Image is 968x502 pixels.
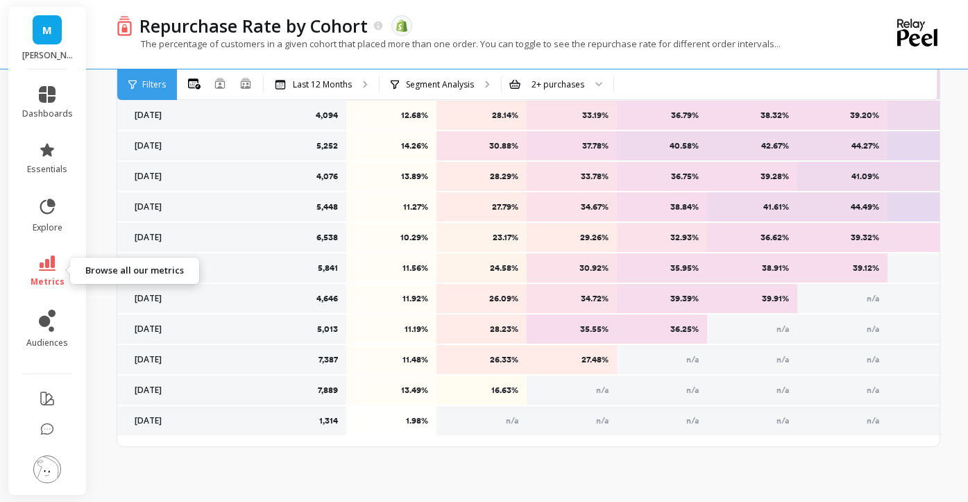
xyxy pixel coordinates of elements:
p: 1,314 [319,415,338,426]
p: [DATE] [126,324,248,335]
p: [DATE] [126,140,248,151]
span: n/a [776,385,789,395]
p: 44.49% [806,201,879,212]
p: 26.09% [445,293,518,304]
p: 27.48% [536,354,609,365]
span: n/a [776,324,789,334]
p: 14.26% [355,140,428,151]
p: 16.63% [445,385,518,396]
span: n/a [686,355,699,365]
p: 7,387 [319,354,338,365]
p: 38.32% [716,110,789,121]
p: 38.84% [626,201,699,212]
p: 34.72% [536,293,609,304]
p: The percentage of customers in a given cohort that placed more than one order. You can toggle to ... [117,37,781,50]
p: 39.28% [716,171,789,182]
p: 41.09% [806,171,879,182]
p: 4,646 [316,293,338,304]
p: 26.33% [445,354,518,365]
img: profile picture [33,455,61,483]
p: 38.91% [716,262,789,274]
p: 32.93% [626,232,699,243]
span: n/a [776,355,789,365]
p: 39.20% [806,110,879,121]
p: [DATE] [126,232,248,243]
p: 1.98% [355,415,428,426]
p: 11.92% [355,293,428,304]
span: explore [33,222,62,233]
p: 39.32% [806,232,879,243]
p: 11.27% [355,201,428,212]
p: 11.48% [355,354,428,365]
div: 2+ purchases [532,78,584,91]
span: n/a [867,324,879,334]
p: 36.25% [626,324,699,335]
p: 39.12% [806,262,879,274]
img: api.shopify.svg [396,19,408,32]
span: essentials [27,164,67,175]
img: header icon [117,15,133,35]
span: n/a [867,385,879,395]
p: Repurchase Rate by Cohort [139,14,368,37]
p: 44.27% [806,140,879,151]
p: 12.68% [355,110,428,121]
p: [DATE] [126,293,248,304]
p: [DATE] [126,415,248,426]
p: 40.58% [626,140,699,151]
p: 5,013 [317,324,338,335]
span: Filters [142,79,166,90]
p: [DATE] [126,385,248,396]
span: n/a [686,416,699,426]
p: 7,889 [318,385,338,396]
p: 35.95% [626,262,699,274]
p: 13.49% [355,385,428,396]
span: n/a [506,416,518,426]
p: [DATE] [126,354,248,365]
p: 39.91% [716,293,789,304]
p: 29.26% [536,232,609,243]
span: M [42,22,52,38]
p: 37.78% [536,140,609,151]
p: 27.79% [445,201,518,212]
span: n/a [867,294,879,303]
p: 42.67% [716,140,789,151]
p: 24.58% [445,262,518,274]
span: n/a [867,355,879,365]
p: [DATE] [126,110,248,121]
p: 28.29% [445,171,518,182]
span: n/a [596,416,609,426]
p: 28.14% [445,110,518,121]
p: 11.56% [355,262,428,274]
span: dashboards [22,108,73,119]
p: 36.62% [716,232,789,243]
p: 10.29% [355,232,428,243]
p: Segment Analysis [406,79,474,90]
p: 5,841 [318,262,338,274]
p: 39.39% [626,293,699,304]
p: 30.88% [445,140,518,151]
p: 28.23% [445,324,518,335]
p: 11.19% [355,324,428,335]
p: 30.92% [536,262,609,274]
p: [DATE] [126,262,248,274]
p: 6,538 [316,232,338,243]
span: n/a [686,385,699,395]
span: n/a [596,385,609,395]
span: n/a [867,416,879,426]
p: [DATE] [126,171,248,182]
p: 34.67% [536,201,609,212]
span: n/a [776,416,789,426]
p: Last 12 Months [293,79,352,90]
p: 36.75% [626,171,699,182]
p: [DATE] [126,201,248,212]
p: 23.17% [445,232,518,243]
p: 5,252 [316,140,338,151]
span: audiences [26,337,68,349]
p: 36.79% [626,110,699,121]
p: 35.55% [536,324,609,335]
p: Martie [22,50,73,61]
p: 33.19% [536,110,609,121]
p: 5,448 [316,201,338,212]
p: 41.61% [716,201,789,212]
p: 13.89% [355,171,428,182]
